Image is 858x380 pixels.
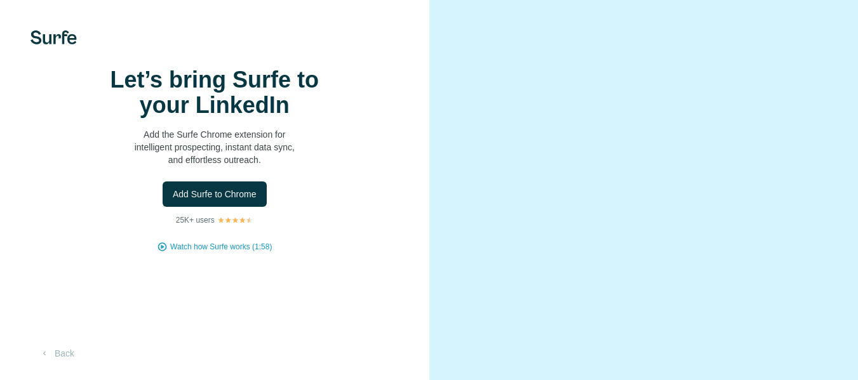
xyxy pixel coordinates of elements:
[173,188,257,200] span: Add Surfe to Chrome
[217,216,253,224] img: Rating Stars
[88,128,342,166] p: Add the Surfe Chrome extension for intelligent prospecting, instant data sync, and effortless out...
[30,30,77,44] img: Surfe's logo
[163,181,267,207] button: Add Surfe to Chrome
[170,241,272,252] button: Watch how Surfe works (1:58)
[176,214,215,226] p: 25K+ users
[30,342,83,365] button: Back
[88,67,342,118] h1: Let’s bring Surfe to your LinkedIn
